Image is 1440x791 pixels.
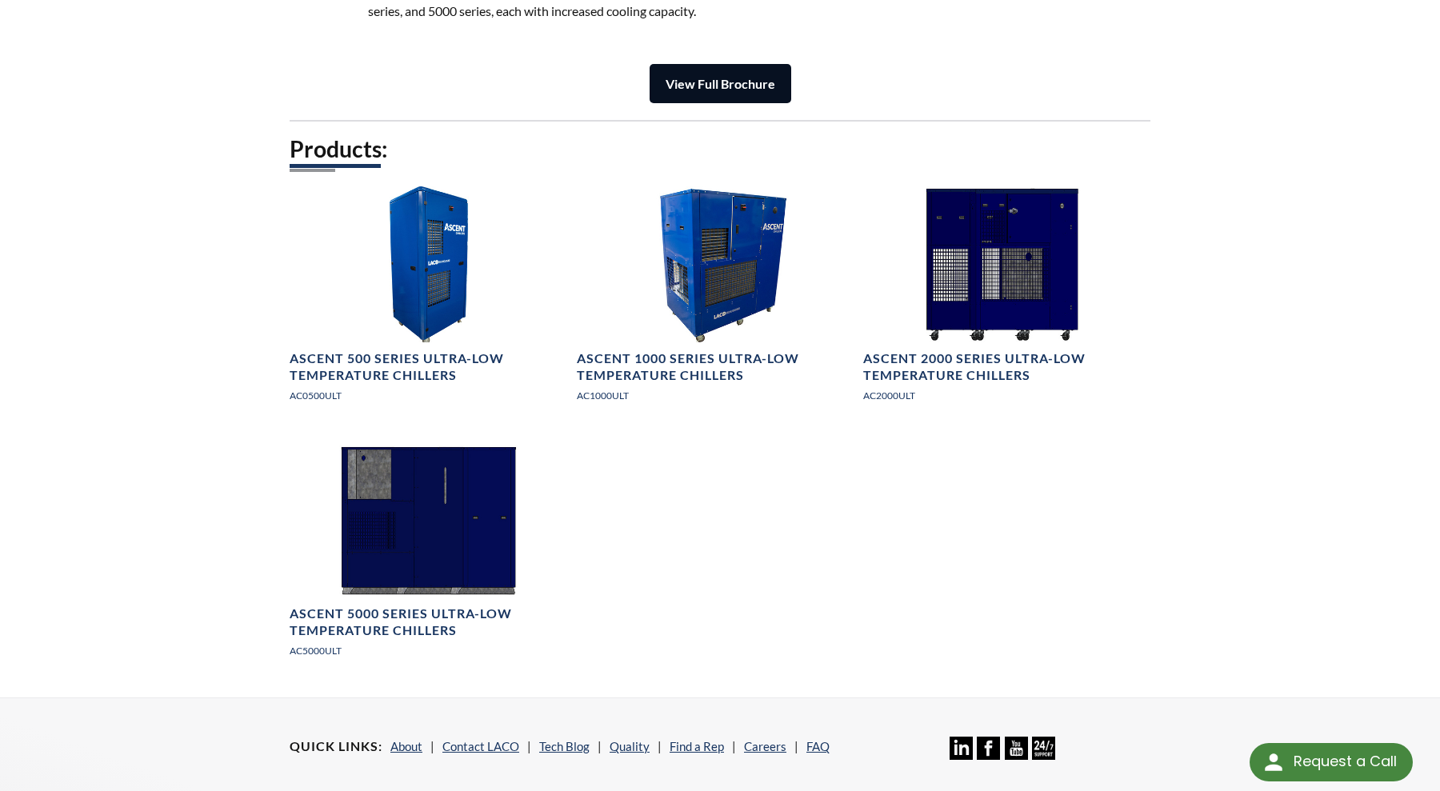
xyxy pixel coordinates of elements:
[577,186,854,416] a: Ascent Chiller 1000 Series 1Ascent 1000 Series Ultra-Low Temperature ChillersAC1000ULT
[290,643,567,658] p: AC5000ULT
[442,739,519,753] a: Contact LACO
[1261,749,1286,775] img: round button
[670,739,724,753] a: Find a Rep
[666,76,775,91] strong: View Full Brochure
[290,350,567,384] h4: Ascent 500 Series Ultra-Low Temperature Chillers
[390,739,422,753] a: About
[863,350,1141,384] h4: Ascent 2000 Series Ultra-Low Temperature Chillers
[744,739,786,753] a: Careers
[290,738,382,755] h4: Quick Links
[1250,743,1413,781] div: Request a Call
[577,388,854,403] p: AC1000ULT
[1032,737,1055,760] img: 24/7 Support Icon
[806,739,830,753] a: FAQ
[290,605,567,639] h4: Ascent 5000 Series Ultra-Low Temperature Chillers
[1032,748,1055,762] a: 24/7 Support
[290,388,567,403] p: AC0500ULT
[863,186,1141,416] a: Ascent Chiller 2000 Series 1Ascent 2000 Series Ultra-Low Temperature ChillersAC2000ULT
[650,64,791,103] a: View Full Brochure
[290,441,567,671] a: Ascent Chiller 5000 Series 1Ascent 5000 Series Ultra-Low Temperature ChillersAC5000ULT
[290,186,567,416] a: Ascent Chiller 500 Series Image 1Ascent 500 Series Ultra-Low Temperature ChillersAC0500ULT
[610,739,650,753] a: Quality
[290,134,1150,164] h2: Products:
[863,388,1141,403] p: AC2000ULT
[1294,743,1397,780] div: Request a Call
[577,350,854,384] h4: Ascent 1000 Series Ultra-Low Temperature Chillers
[539,739,590,753] a: Tech Blog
